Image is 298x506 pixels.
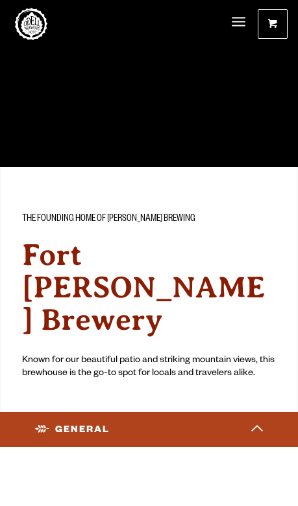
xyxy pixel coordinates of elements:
[15,8,47,40] a: Odell Home
[232,9,245,36] a: Menu
[22,354,275,382] div: Known for our beautiful patio and striking mountain views, this brewhouse is the go-to spot for l...
[22,211,195,228] span: The Founding Home of [PERSON_NAME] Brewing
[35,423,110,436] span: General
[31,415,267,444] button: General
[22,239,275,336] h2: Fort [PERSON_NAME] Brewery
